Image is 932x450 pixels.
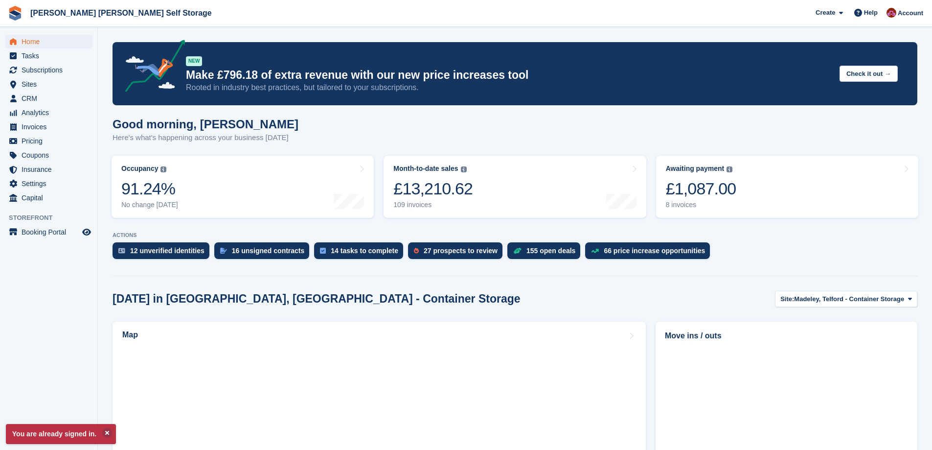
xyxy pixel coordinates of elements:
[232,247,305,255] div: 16 unsigned contracts
[384,156,646,218] a: Month-to-date sales £13,210.62 109 invoices
[81,226,92,238] a: Preview store
[22,163,80,176] span: Insurance
[8,6,23,21] img: stora-icon-8386f47178a22dfd0bd8f6a31ec36ba5ce8667c1dd55bd0f319d3a0aa187defe.svg
[113,242,214,264] a: 12 unverified identities
[665,330,908,342] h2: Move ins / outs
[5,63,92,77] a: menu
[160,166,166,172] img: icon-info-grey-7440780725fd019a000dd9b08b2336e03edf1995a4989e88bcd33f0948082b44.svg
[424,247,498,255] div: 27 prospects to review
[5,120,92,134] a: menu
[26,5,216,21] a: [PERSON_NAME] [PERSON_NAME] Self Storage
[393,179,473,199] div: £13,210.62
[507,242,585,264] a: 155 open deals
[840,66,898,82] button: Check it out →
[666,179,736,199] div: £1,087.00
[22,177,80,190] span: Settings
[6,424,116,444] p: You are already signed in.
[22,191,80,205] span: Capital
[5,134,92,148] a: menu
[864,8,878,18] span: Help
[794,294,904,304] span: Madeley, Telford - Container Storage
[408,242,507,264] a: 27 prospects to review
[22,49,80,63] span: Tasks
[513,247,522,254] img: deal-1b604bf984904fb50ccaf53a9ad4b4a5d6e5aea283cecdc64d6e3604feb123c2.svg
[320,248,326,254] img: task-75834270c22a3079a89374b754ae025e5fb1db73e45f91037f5363f120a921f8.svg
[331,247,398,255] div: 14 tasks to complete
[5,92,92,105] a: menu
[122,331,138,339] h2: Map
[118,248,125,254] img: verify_identity-adf6edd0f0f0b5bbfe63781bf79b02c33cf7c696d77639b501bdc392416b5a36.svg
[22,120,80,134] span: Invoices
[130,247,205,255] div: 12 unverified identities
[780,294,794,304] span: Site:
[186,68,832,82] p: Make £796.18 of extra revenue with our new price increases tool
[526,247,575,255] div: 155 open deals
[113,232,917,238] p: ACTIONS
[22,77,80,91] span: Sites
[5,49,92,63] a: menu
[121,201,178,209] div: No change [DATE]
[414,248,419,254] img: prospect-51fa495bee0391a8d652442698ab0144808aea92771e9ea1ae160a38d050c398.svg
[5,177,92,190] a: menu
[112,156,374,218] a: Occupancy 91.24% No change [DATE]
[5,191,92,205] a: menu
[775,291,917,307] button: Site: Madeley, Telford - Container Storage
[9,213,97,223] span: Storefront
[666,165,725,173] div: Awaiting payment
[113,132,298,143] p: Here's what's happening across your business [DATE]
[461,166,467,172] img: icon-info-grey-7440780725fd019a000dd9b08b2336e03edf1995a4989e88bcd33f0948082b44.svg
[5,148,92,162] a: menu
[186,82,832,93] p: Rooted in industry best practices, but tailored to your subscriptions.
[5,35,92,48] a: menu
[22,92,80,105] span: CRM
[816,8,835,18] span: Create
[393,165,458,173] div: Month-to-date sales
[898,8,923,18] span: Account
[5,106,92,119] a: menu
[121,179,178,199] div: 91.24%
[214,242,315,264] a: 16 unsigned contracts
[22,106,80,119] span: Analytics
[22,35,80,48] span: Home
[5,225,92,239] a: menu
[5,163,92,176] a: menu
[113,118,298,131] h1: Good morning, [PERSON_NAME]
[22,134,80,148] span: Pricing
[220,248,227,254] img: contract_signature_icon-13c848040528278c33f63329250d36e43548de30e8caae1d1a13099fd9432cc5.svg
[585,242,715,264] a: 66 price increase opportunities
[314,242,408,264] a: 14 tasks to complete
[591,249,599,253] img: price_increase_opportunities-93ffe204e8149a01c8c9dc8f82e8f89637d9d84a8eef4429ea346261dce0b2c0.svg
[113,292,521,306] h2: [DATE] in [GEOGRAPHIC_DATA], [GEOGRAPHIC_DATA] - Container Storage
[117,40,185,95] img: price-adjustments-announcement-icon-8257ccfd72463d97f412b2fc003d46551f7dbcb40ab6d574587a9cd5c0d94...
[656,156,918,218] a: Awaiting payment £1,087.00 8 invoices
[5,77,92,91] a: menu
[22,148,80,162] span: Coupons
[887,8,896,18] img: Ben Spickernell
[393,201,473,209] div: 109 invoices
[22,225,80,239] span: Booking Portal
[604,247,705,255] div: 66 price increase opportunities
[666,201,736,209] div: 8 invoices
[727,166,732,172] img: icon-info-grey-7440780725fd019a000dd9b08b2336e03edf1995a4989e88bcd33f0948082b44.svg
[121,165,158,173] div: Occupancy
[186,56,202,66] div: NEW
[22,63,80,77] span: Subscriptions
